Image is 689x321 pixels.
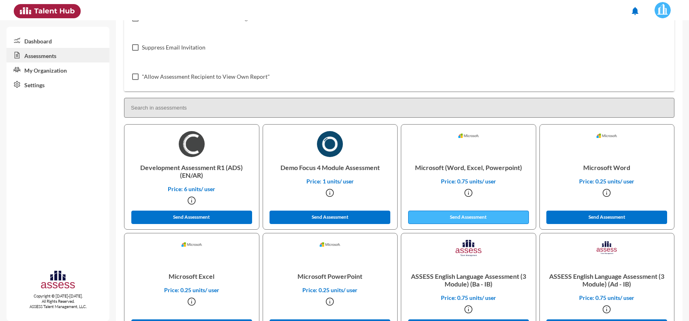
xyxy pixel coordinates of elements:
[546,294,668,301] p: Price: 0.75 units/ user
[270,178,391,185] p: Price: 1 units/ user
[270,266,391,287] p: Microsoft PowerPoint
[131,211,252,224] button: Send Assessment
[630,6,640,16] mat-icon: notifications
[408,266,529,294] p: ASSESS English Language Assessment (3 Module) (Ba - IB)
[546,211,667,224] button: Send Assessment
[546,178,668,185] p: Price: 0.25 units/ user
[270,157,391,178] p: Demo Focus 4 Module Assessment
[40,269,76,292] img: assesscompany-logo.png
[408,211,529,224] button: Send Assessment
[131,287,252,293] p: Price: 0.25 units/ user
[546,157,668,178] p: Microsoft Word
[6,62,109,77] a: My Organization
[131,185,252,192] p: Price: 6 units/ user
[6,77,109,92] a: Settings
[142,43,205,52] span: Suppress Email Invitation
[131,157,252,185] p: Development Assessment R1 (ADS) (EN/AR)
[270,287,391,293] p: Price: 0.25 units/ user
[6,33,109,48] a: Dashboard
[408,178,529,185] p: Price: 0.75 units/ user
[124,98,674,118] input: Search in assessments
[408,294,529,301] p: Price: 0.75 units/ user
[270,211,390,224] button: Send Assessment
[131,266,252,287] p: Microsoft Excel
[6,48,109,62] a: Assessments
[142,72,270,82] span: "Allow Assessment Recipient to View Own Report"
[546,266,668,294] p: ASSESS English Language Assessment (3 Module) (Ad - IB)
[408,157,529,178] p: Microsoft (Word, Excel, Powerpoint)
[6,293,109,309] p: Copyright © [DATE]-[DATE]. All Rights Reserved. ASSESS Talent Management, LLC.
